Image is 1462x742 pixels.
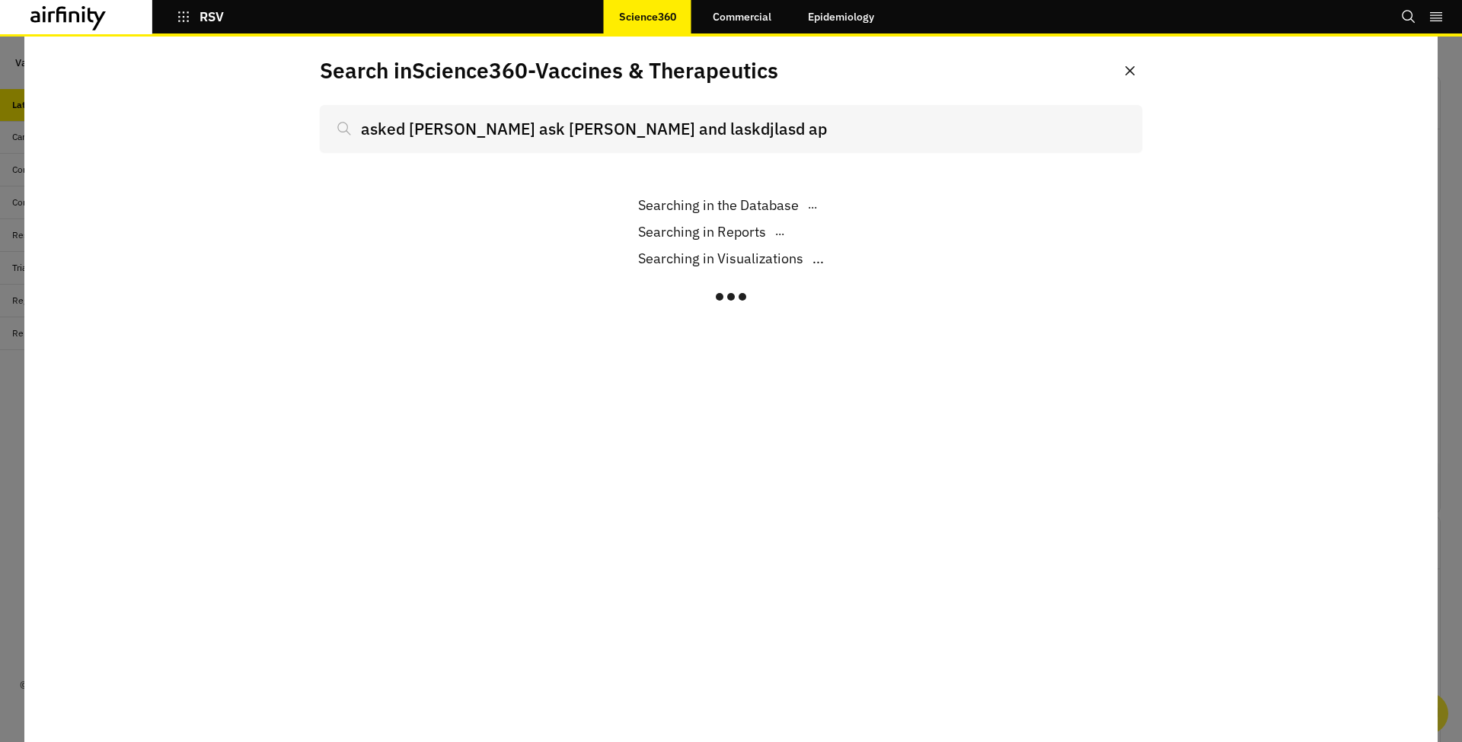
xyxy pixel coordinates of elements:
button: Search [1401,4,1416,30]
input: Search... [320,105,1142,152]
p: Science360 [619,11,676,23]
p: Searching in Visualizations [638,248,803,269]
p: Searching in Reports [638,221,766,242]
div: ... [638,248,824,269]
p: RSV [200,10,224,24]
div: ... [638,221,784,242]
div: ... [638,195,817,215]
button: RSV [177,4,224,30]
p: Search in Science360 - Vaccines & Therapeutics [320,55,778,87]
button: Close [1118,59,1142,83]
p: Searching in the Database [638,195,799,215]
